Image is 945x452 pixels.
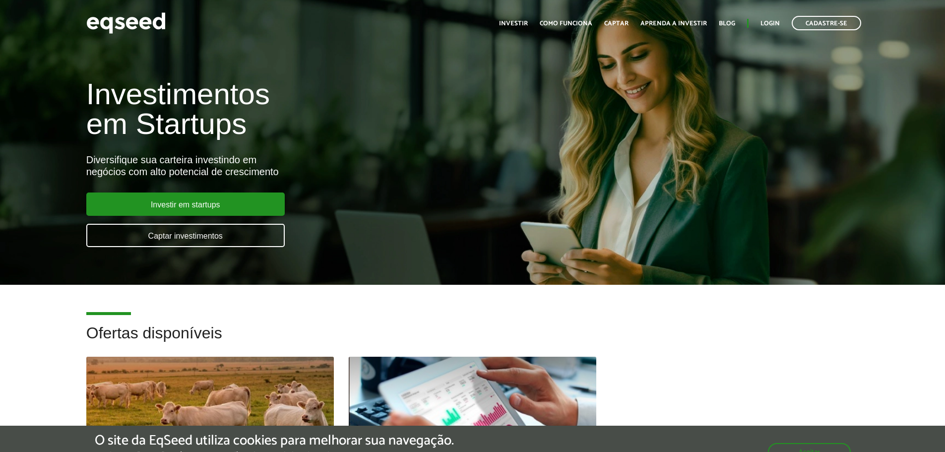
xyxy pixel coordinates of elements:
[760,20,780,27] a: Login
[86,10,166,36] img: EqSeed
[86,324,859,357] h2: Ofertas disponíveis
[86,224,285,247] a: Captar investimentos
[499,20,528,27] a: Investir
[86,154,544,178] div: Diversifique sua carteira investindo em negócios com alto potencial de crescimento
[86,193,285,216] a: Investir em startups
[540,20,592,27] a: Como funciona
[95,433,454,449] h5: O site da EqSeed utiliza cookies para melhorar sua navegação.
[792,16,861,30] a: Cadastre-se
[719,20,735,27] a: Blog
[86,79,544,139] h1: Investimentos em Startups
[640,20,707,27] a: Aprenda a investir
[604,20,629,27] a: Captar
